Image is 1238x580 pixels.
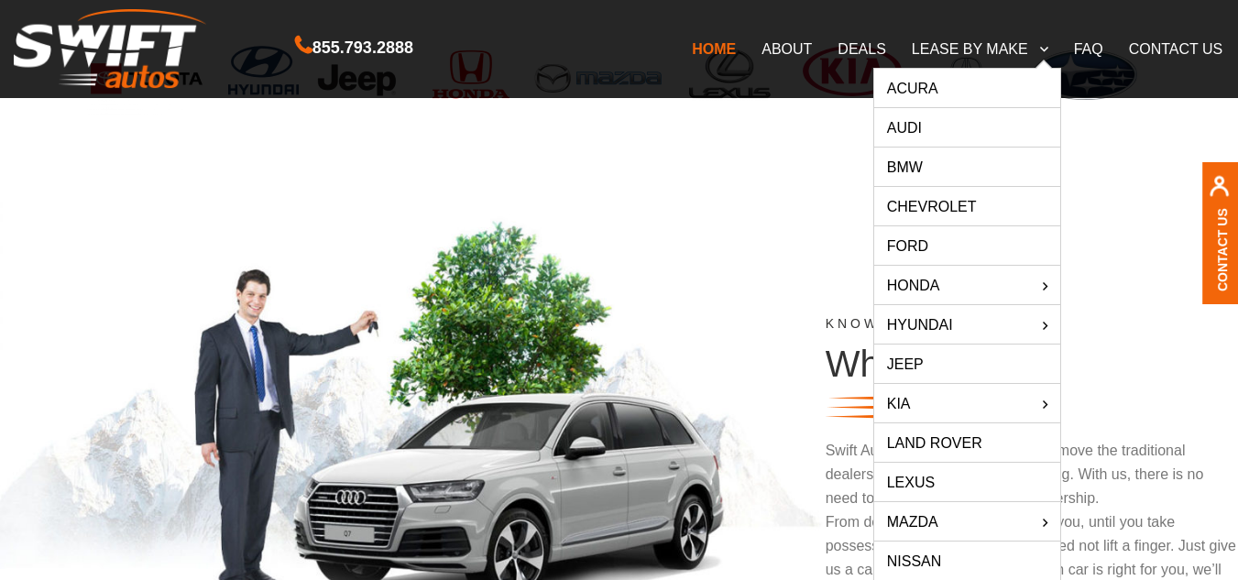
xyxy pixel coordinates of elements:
[874,69,1060,107] a: Acura
[826,317,1238,331] h5: KNOW MORE ABOUT US
[826,331,1023,439] h3: Who Are.
[312,35,413,61] span: 855.793.2888
[679,29,749,68] a: HOME
[1215,208,1230,291] a: Contact Us
[874,423,1060,462] a: Land Rover
[1209,176,1230,208] img: contact us, iconuser
[874,502,1060,541] a: Mazda
[874,148,1060,186] a: BMW
[826,439,1238,510] p: Swift Autos is an auto broker. We remove the traditional dealership headache from car leasing. Wi...
[295,40,413,56] a: 855.793.2888
[874,226,1060,265] a: Ford
[874,266,1060,304] a: HONDA
[874,384,1060,422] a: KIA
[1061,29,1116,68] a: FAQ
[1116,29,1236,68] a: CONTACT US
[874,305,1060,344] a: Hyundai
[874,345,1060,383] a: Jeep
[874,187,1060,225] a: Chevrolet
[14,9,206,89] img: Swift Autos
[874,542,1060,580] a: Nissan
[874,108,1060,147] a: Audi
[899,29,1061,68] a: LEASE BY MAKE
[825,29,898,68] a: DEALS
[749,29,825,68] a: ABOUT
[874,463,1060,501] a: Lexus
